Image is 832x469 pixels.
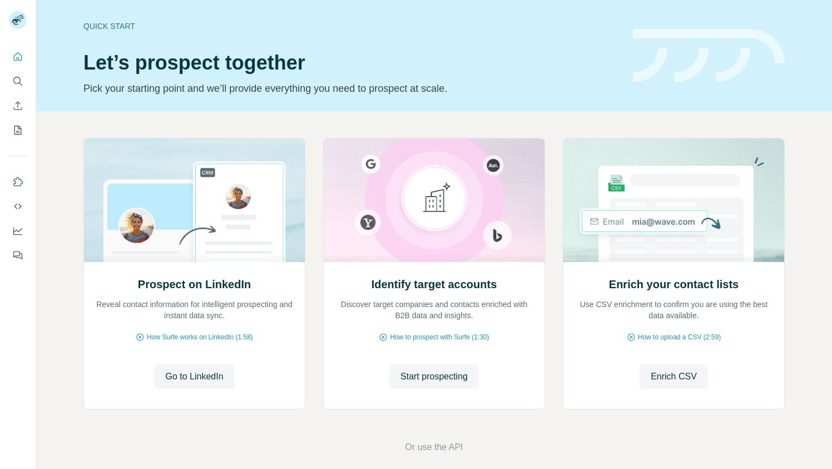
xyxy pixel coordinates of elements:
[9,96,27,116] button: Enrich CSV
[9,245,27,265] button: Feedback
[323,139,545,262] img: Identify target accounts
[9,71,27,91] button: Search
[390,332,489,342] span: How to prospect with Surfe (1:30)
[165,370,223,383] span: Go to LinkedIn
[9,47,27,67] button: Quick start
[83,21,620,32] div: Quick start
[651,370,697,383] span: Enrich CSV
[335,299,533,321] p: Discover target companies and contacts enriched with B2B data and insights.
[9,221,27,241] button: Dashboard
[389,364,479,389] button: Start prospecting
[638,332,721,342] span: How to upload a CSV (2:59)
[400,370,468,383] span: Start prospecting
[575,299,773,321] p: Use CSV enrichment to confirm you are using the best data available.
[405,441,463,454] button: Or use the API
[9,172,27,192] button: Use Surfe on LinkedIn
[138,277,251,292] h2: Prospect on LinkedIn
[83,52,620,74] h1: Let’s prospect together
[9,196,27,216] button: Use Surfe API
[640,364,708,389] button: Enrich CSV
[83,139,305,262] img: Prospect on LinkedIn
[633,29,785,83] img: banner
[9,120,27,140] button: My lists
[95,299,294,321] p: Reveal contact information for intelligent prospecting and instant data sync.
[609,277,739,292] h2: Enrich your contact lists
[372,277,497,292] h2: Identify target accounts
[147,332,253,342] span: How Surfe works on LinkedIn (1:58)
[83,81,620,96] p: Pick your starting point and we’ll provide everything you need to prospect at scale.
[563,139,785,262] img: Enrich your contact lists
[154,364,234,389] button: Go to LinkedIn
